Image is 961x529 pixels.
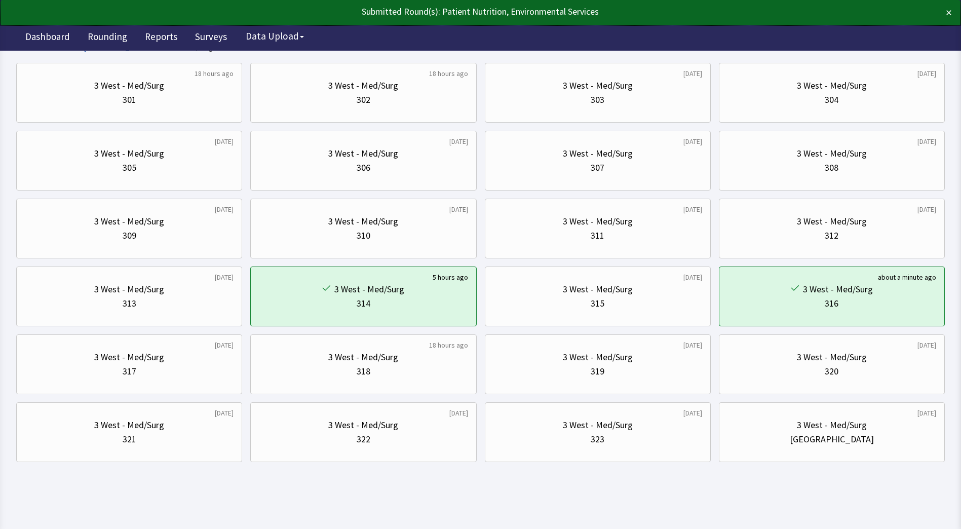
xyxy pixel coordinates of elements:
[563,350,633,364] div: 3 West - Med/Surg
[137,25,185,51] a: Reports
[683,340,702,350] div: [DATE]
[563,282,633,296] div: 3 West - Med/Surg
[917,408,936,418] div: [DATE]
[563,146,633,161] div: 3 West - Med/Surg
[433,272,468,282] div: 5 hours ago
[328,146,398,161] div: 3 West - Med/Surg
[790,432,874,446] div: [GEOGRAPHIC_DATA]
[328,350,398,364] div: 3 West - Med/Surg
[9,5,858,19] div: Submitted Round(s): Patient Nutrition, Environmental Services
[94,350,164,364] div: 3 West - Med/Surg
[215,204,234,214] div: [DATE]
[240,27,310,46] button: Data Upload
[825,93,838,107] div: 304
[683,272,702,282] div: [DATE]
[591,364,604,379] div: 319
[591,432,604,446] div: 323
[123,229,136,243] div: 309
[946,5,952,21] button: ×
[94,418,164,432] div: 3 West - Med/Surg
[215,408,234,418] div: [DATE]
[449,136,468,146] div: [DATE]
[80,25,135,51] a: Rounding
[917,136,936,146] div: [DATE]
[797,418,867,432] div: 3 West - Med/Surg
[591,229,604,243] div: 311
[797,79,867,93] div: 3 West - Med/Surg
[123,296,136,311] div: 313
[797,214,867,229] div: 3 West - Med/Surg
[803,282,873,296] div: 3 West - Med/Surg
[591,161,604,175] div: 307
[429,68,468,79] div: 18 hours ago
[797,146,867,161] div: 3 West - Med/Surg
[328,79,398,93] div: 3 West - Med/Surg
[123,161,136,175] div: 305
[94,79,164,93] div: 3 West - Med/Surg
[563,418,633,432] div: 3 West - Med/Surg
[563,79,633,93] div: 3 West - Med/Surg
[357,229,370,243] div: 310
[357,364,370,379] div: 318
[328,214,398,229] div: 3 West - Med/Surg
[917,68,936,79] div: [DATE]
[357,93,370,107] div: 302
[94,214,164,229] div: 3 West - Med/Surg
[18,25,78,51] a: Dashboard
[334,282,404,296] div: 3 West - Med/Surg
[195,68,234,79] div: 18 hours ago
[449,408,468,418] div: [DATE]
[123,364,136,379] div: 317
[123,93,136,107] div: 301
[683,68,702,79] div: [DATE]
[357,432,370,446] div: 322
[94,282,164,296] div: 3 West - Med/Surg
[357,161,370,175] div: 306
[683,204,702,214] div: [DATE]
[878,272,936,282] div: about a minute ago
[357,296,370,311] div: 314
[591,93,604,107] div: 303
[917,204,936,214] div: [DATE]
[449,204,468,214] div: [DATE]
[215,272,234,282] div: [DATE]
[825,296,838,311] div: 316
[825,364,838,379] div: 320
[917,340,936,350] div: [DATE]
[825,161,838,175] div: 308
[591,296,604,311] div: 315
[123,432,136,446] div: 321
[683,136,702,146] div: [DATE]
[215,340,234,350] div: [DATE]
[683,408,702,418] div: [DATE]
[328,418,398,432] div: 3 West - Med/Surg
[797,350,867,364] div: 3 West - Med/Surg
[187,25,235,51] a: Surveys
[215,136,234,146] div: [DATE]
[563,214,633,229] div: 3 West - Med/Surg
[825,229,838,243] div: 312
[429,340,468,350] div: 18 hours ago
[94,146,164,161] div: 3 West - Med/Surg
